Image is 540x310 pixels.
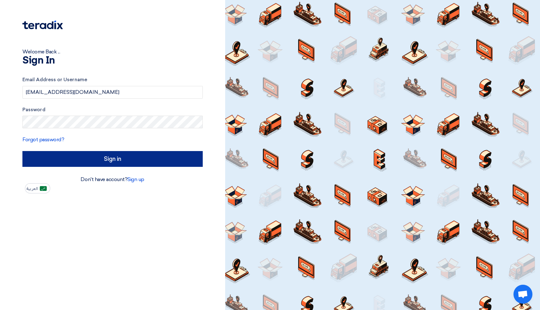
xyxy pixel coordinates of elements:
img: Teradix logo [22,21,63,29]
input: Enter your business email or username [22,86,203,99]
div: Don't have account? [22,176,203,183]
button: العربية [25,183,50,193]
a: Open chat [513,285,532,304]
a: Sign up [127,176,144,182]
a: Forgot password? [22,137,64,143]
h1: Sign In [22,56,203,66]
label: Email Address or Username [22,76,203,83]
span: العربية [27,186,38,191]
label: Password [22,106,203,113]
div: Welcome Back ... [22,48,203,56]
input: Sign in [22,151,203,167]
img: ar-AR.png [40,186,47,191]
